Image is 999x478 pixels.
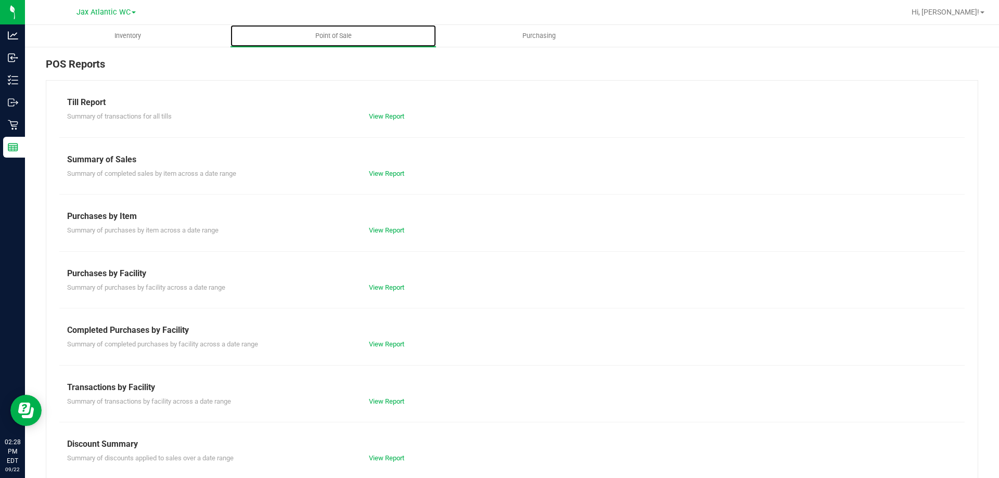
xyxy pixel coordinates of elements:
p: 02:28 PM EDT [5,437,20,466]
a: View Report [369,397,404,405]
a: Inventory [25,25,230,47]
p: 09/22 [5,466,20,473]
a: Purchasing [436,25,642,47]
inline-svg: Inventory [8,75,18,85]
a: View Report [369,340,404,348]
a: View Report [369,170,404,177]
div: Discount Summary [67,438,957,450]
a: View Report [369,283,404,291]
span: Summary of completed sales by item across a date range [67,170,236,177]
span: Purchasing [508,31,570,41]
span: Summary of purchases by item across a date range [67,226,219,234]
span: Summary of purchases by facility across a date range [67,283,225,291]
span: Inventory [100,31,155,41]
div: Summary of Sales [67,153,957,166]
span: Summary of transactions for all tills [67,112,172,120]
a: View Report [369,112,404,120]
span: Summary of completed purchases by facility across a date range [67,340,258,348]
a: View Report [369,454,404,462]
inline-svg: Inbound [8,53,18,63]
iframe: Resource center [10,395,42,426]
a: View Report [369,226,404,234]
div: Till Report [67,96,957,109]
div: Purchases by Facility [67,267,957,280]
a: Point of Sale [230,25,436,47]
span: Jax Atlantic WC [76,8,131,17]
inline-svg: Outbound [8,97,18,108]
span: Point of Sale [301,31,366,41]
inline-svg: Analytics [8,30,18,41]
span: Summary of transactions by facility across a date range [67,397,231,405]
span: Hi, [PERSON_NAME]! [912,8,979,16]
div: Purchases by Item [67,210,957,223]
inline-svg: Reports [8,142,18,152]
inline-svg: Retail [8,120,18,130]
div: Completed Purchases by Facility [67,324,957,337]
div: Transactions by Facility [67,381,957,394]
div: POS Reports [46,56,978,80]
span: Summary of discounts applied to sales over a date range [67,454,234,462]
